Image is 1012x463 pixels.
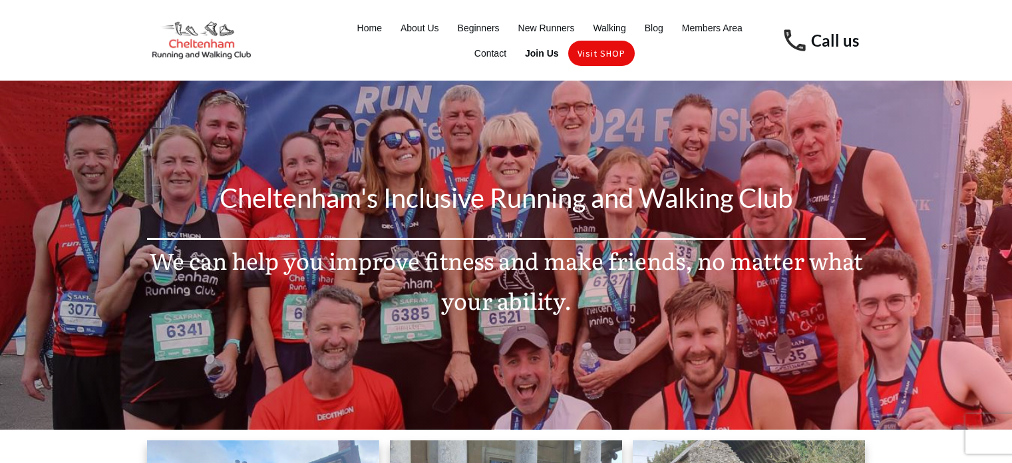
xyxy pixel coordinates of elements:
a: Contact [474,44,506,63]
a: Visit SHOP [578,44,625,63]
img: Cheltenham Running and Walking Club Logo [147,19,256,62]
a: Beginners [458,19,500,37]
p: Cheltenham's Inclusive Running and Walking Club [148,175,865,237]
a: Join Us [525,44,559,63]
p: We can help you improve fitness and make friends, no matter what your ability. [148,240,865,336]
a: Walking [593,19,625,37]
a: Members Area [682,19,743,37]
a: Call us [811,31,859,50]
a: About Us [401,19,439,37]
a: Home [357,19,382,37]
a: New Runners [518,19,575,37]
a: Blog [645,19,663,37]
